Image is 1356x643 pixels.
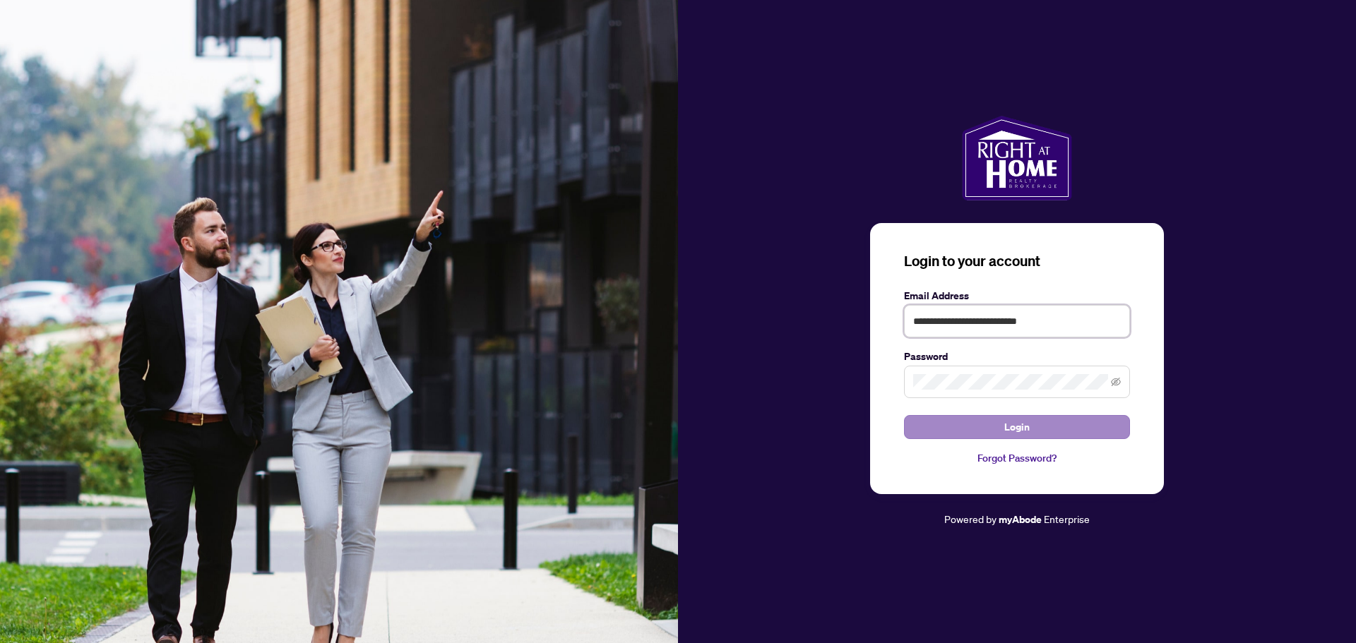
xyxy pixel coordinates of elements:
[962,116,1071,200] img: ma-logo
[1004,416,1030,438] span: Login
[1111,377,1121,387] span: eye-invisible
[1044,512,1090,525] span: Enterprise
[904,288,1130,304] label: Email Address
[904,415,1130,439] button: Login
[904,450,1130,466] a: Forgot Password?
[904,349,1130,364] label: Password
[999,512,1042,527] a: myAbode
[904,251,1130,271] h3: Login to your account
[944,512,997,525] span: Powered by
